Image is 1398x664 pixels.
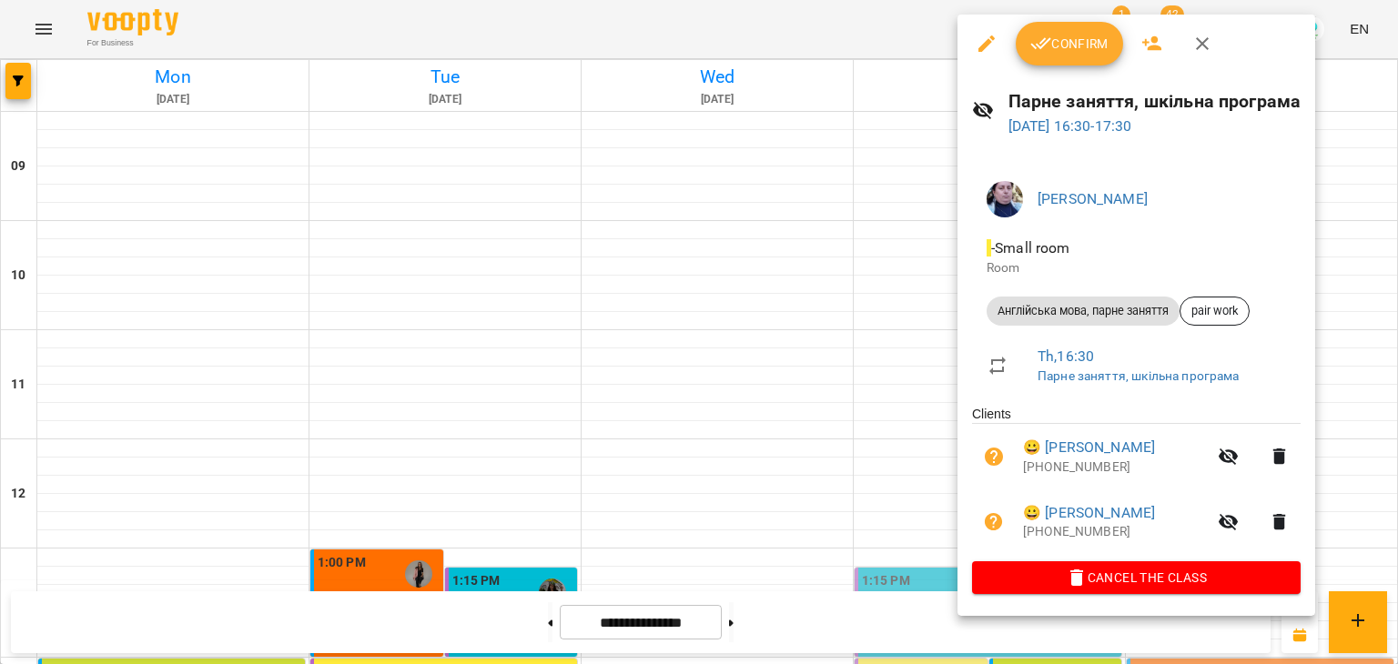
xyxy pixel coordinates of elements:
[987,181,1023,217] img: 6a40422b40c36d507517789f71995803.jpg
[1023,458,1207,477] p: [PHONE_NUMBER]
[972,500,1016,544] button: Unpaid. Bill the attendance?
[1008,117,1132,135] a: [DATE] 16:30-17:30
[1038,368,1240,383] a: Парне заняття, шкільна програма
[1180,303,1249,319] span: pair work
[1023,437,1155,458] a: 😀 [PERSON_NAME]
[1038,190,1148,207] a: [PERSON_NAME]
[1008,87,1302,116] h6: Парне заняття, шкільна програма
[1016,22,1123,65] button: Confirm
[1038,347,1094,365] a: Th , 16:30
[1030,33,1109,55] span: Confirm
[1023,523,1207,541] p: [PHONE_NUMBER]
[987,259,1286,277] p: Room
[1180,297,1250,326] div: pair work
[987,303,1180,319] span: Англійська мова, парне заняття
[972,435,1016,478] button: Unpaid. Bill the attendance?
[987,239,1074,257] span: - Small room
[972,405,1301,560] ul: Clients
[972,561,1301,594] button: Cancel the class
[987,567,1286,589] span: Cancel the class
[1023,502,1155,524] a: 😀 [PERSON_NAME]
